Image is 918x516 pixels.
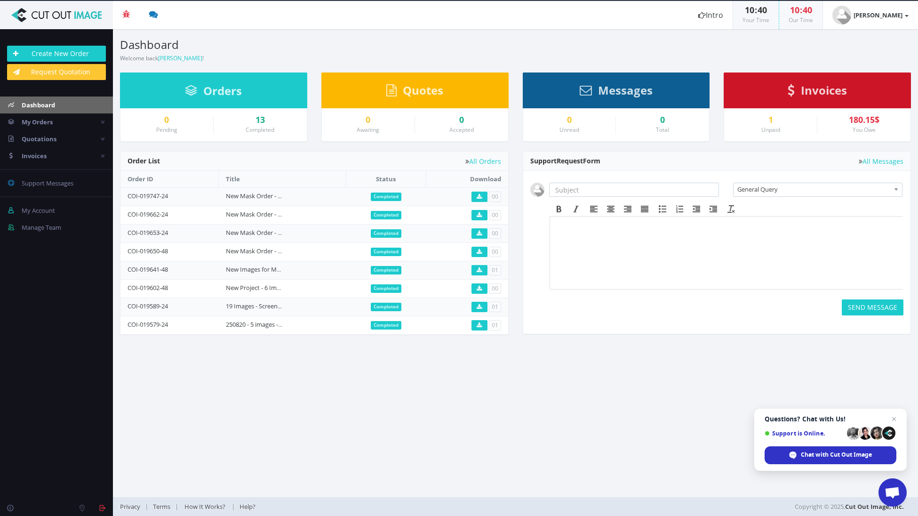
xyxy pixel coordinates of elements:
a: COI-019650-48 [128,247,168,255]
span: : [754,4,758,16]
span: Chat with Cut Out Image [801,451,872,459]
span: Support Form [530,156,600,165]
a: [PERSON_NAME] [823,1,918,29]
small: You Owe [853,126,876,134]
div: Open chat [878,478,907,507]
a: Quotes [386,88,443,97]
a: Cut Out Image, Inc. [845,502,904,511]
div: Increase indent [705,203,722,215]
span: 40 [758,4,767,16]
small: Awaiting [357,126,379,134]
a: All Messages [859,158,903,165]
strong: [PERSON_NAME] [854,11,902,19]
a: 13 [221,115,300,125]
small: Accepted [449,126,474,134]
span: 10 [745,4,754,16]
a: [PERSON_NAME] [158,54,202,62]
div: Align center [602,203,619,215]
a: COI-019662-24 [128,210,168,218]
div: 0 [623,115,702,125]
a: 19 Images - Screens - Menu - Windows Mask [226,302,349,310]
a: New Mask Order - 250908 - 1 image/24hr TOT [226,228,351,237]
a: New Project - 6 Images [226,283,289,292]
a: COI-019653-24 [128,228,168,237]
span: Support Messages [22,179,73,187]
span: Support is Online. [765,430,844,437]
a: COI-019747-24 [128,192,168,200]
span: Request [557,156,583,165]
span: 10 [790,4,799,16]
span: General Query [737,183,890,195]
small: Our Time [789,16,813,24]
small: Welcome back ! [120,54,204,62]
span: Completed [371,284,401,293]
a: Create New Order [7,46,106,62]
div: Decrease indent [688,203,705,215]
div: Justify [636,203,653,215]
span: Invoices [801,82,847,98]
th: Status [346,171,426,187]
div: Align right [619,203,636,215]
a: Privacy [120,502,145,511]
a: New Mask Order - 250909 - 3 images/24hr TOT [226,210,354,218]
a: New Images for Masking [226,265,295,274]
a: COI-019641-48 [128,265,168,274]
a: Invoices [788,88,847,97]
div: | | | [120,497,647,516]
a: How It Works? [178,502,231,511]
div: 0 [329,115,407,125]
span: Completed [371,248,401,256]
a: 0 [530,115,609,125]
div: Clear formatting [723,203,740,215]
span: Copyright © 2025, [795,502,904,511]
a: Request Quotation [7,64,106,80]
div: 180.15$ [824,115,903,125]
a: 1 [731,115,810,125]
span: 40 [803,4,812,16]
img: user_default.jpg [530,183,544,197]
span: Order List [128,156,160,165]
span: Close chat [888,413,900,425]
th: Title [219,171,346,187]
span: Dashboard [22,101,55,109]
th: Order ID [120,171,219,187]
span: Completed [371,321,401,330]
a: 0 [128,115,206,125]
div: Italic [567,203,584,215]
span: Completed [371,229,401,238]
a: COI-019602-48 [128,283,168,292]
div: Chat with Cut Out Image [765,446,896,464]
span: Invoices [22,152,47,160]
span: Messages [598,82,653,98]
span: My Account [22,206,55,215]
a: 0 [422,115,501,125]
small: Completed [246,126,274,134]
span: How It Works? [184,502,225,511]
a: COI-019589-24 [128,302,168,310]
small: Unpaid [761,126,780,134]
input: Subject [549,183,719,197]
small: Unread [559,126,579,134]
button: SEND MESSAGE [842,299,903,315]
h3: Dashboard [120,39,509,51]
a: 250820 - 5 images - View masks [226,320,312,329]
span: : [799,4,803,16]
div: Align left [585,203,602,215]
span: Completed [371,193,401,201]
a: COI-019579-24 [128,320,168,329]
iframe: Rich Text Area. Press ALT-F9 for menu. Press ALT-F10 for toolbar. Press ALT-0 for help [550,217,903,289]
span: My Orders [22,118,53,126]
img: user_default.jpg [832,6,851,24]
div: Bold [551,203,567,215]
span: Manage Team [22,223,61,232]
div: Bullet list [654,203,671,215]
a: Help? [235,502,260,511]
a: All Orders [465,158,501,165]
span: Completed [371,266,401,274]
a: Messages [580,88,653,97]
img: Cut Out Image [7,8,106,22]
